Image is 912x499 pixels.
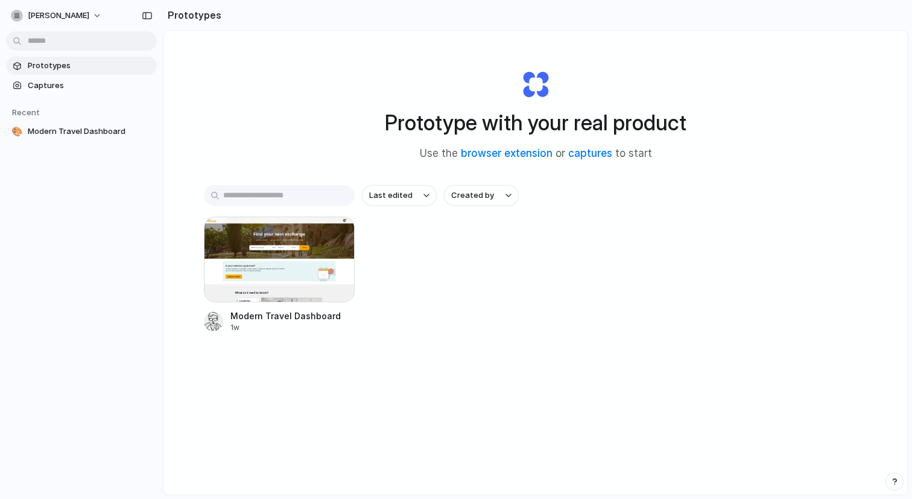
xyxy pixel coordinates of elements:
[385,107,686,139] h1: Prototype with your real product
[28,10,89,22] span: [PERSON_NAME]
[6,6,108,25] button: [PERSON_NAME]
[230,310,341,322] div: Modern Travel Dashboard
[28,126,152,138] span: Modern Travel Dashboard
[230,322,341,333] div: 1w
[163,8,221,22] h2: Prototypes
[12,107,40,117] span: Recent
[461,147,553,159] a: browser extension
[568,147,612,159] a: captures
[369,189,413,202] span: Last edited
[451,189,494,202] span: Created by
[6,57,157,75] a: Prototypes
[420,146,652,162] span: Use the or to start
[6,77,157,95] a: Captures
[6,122,157,141] a: 🎨Modern Travel Dashboard
[11,126,23,138] div: 🎨
[28,80,152,92] span: Captures
[28,60,152,72] span: Prototypes
[204,217,355,333] a: Modern Travel DashboardModern Travel Dashboard1w
[444,185,519,206] button: Created by
[362,185,437,206] button: Last edited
